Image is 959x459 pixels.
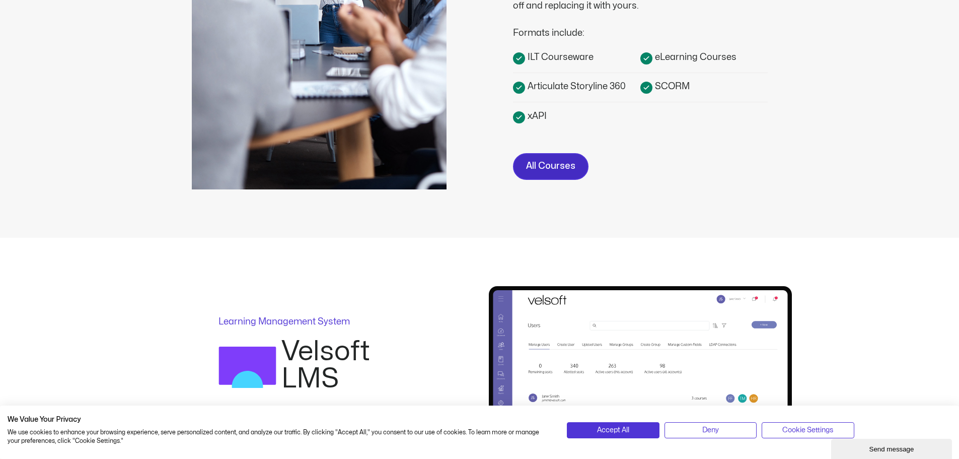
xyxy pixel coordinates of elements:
button: Deny all cookies [665,422,757,438]
a: ILT Courseware [513,50,640,64]
span: Articulate Storyline 360 [525,80,626,93]
button: Adjust cookie preferences [762,422,854,438]
span: xAPI [525,109,547,123]
img: LMS Logo [218,338,277,397]
p: Learning Management System [218,317,420,326]
a: Articulate Storyline 360 [513,79,640,94]
h2: Velsoft LMS [281,338,419,392]
iframe: chat widget [831,437,954,459]
a: All Courses [513,153,588,180]
span: Accept All [597,425,629,436]
p: We use cookies to enhance your browsing experience, serve personalized content, and analyze our t... [8,428,552,445]
button: Accept all cookies [567,422,659,438]
span: ILT Courseware [525,50,594,64]
span: Deny [702,425,719,436]
a: SCORM [640,79,768,94]
span: SCORM [652,80,690,93]
span: All Courses [526,159,575,174]
span: Cookie Settings [782,425,833,436]
span: eLearning Courses [652,50,736,64]
div: Formats include: [513,13,755,40]
h2: We Value Your Privacy [8,415,552,424]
